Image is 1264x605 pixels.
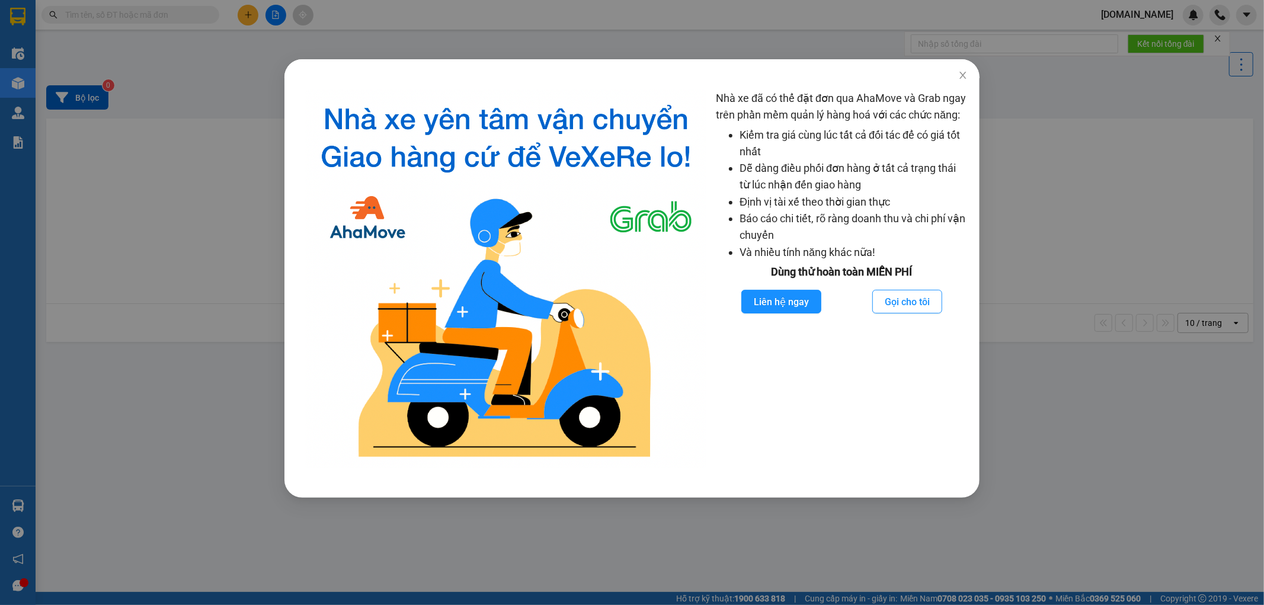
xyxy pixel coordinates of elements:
[741,290,821,313] button: Liên hệ ngay
[740,194,968,210] li: Định vị tài xế theo thời gian thực
[740,244,968,261] li: Và nhiều tính năng khác nữa!
[958,71,968,80] span: close
[754,295,809,309] span: Liên hệ ngay
[740,210,968,244] li: Báo cáo chi tiết, rõ ràng doanh thu và chi phí vận chuyển
[885,295,930,309] span: Gọi cho tôi
[872,290,942,313] button: Gọi cho tôi
[716,264,968,280] div: Dùng thử hoàn toàn MIỄN PHÍ
[740,160,968,194] li: Dễ dàng điều phối đơn hàng ở tất cả trạng thái từ lúc nhận đến giao hàng
[306,90,706,468] img: logo
[716,90,968,468] div: Nhà xe đã có thể đặt đơn qua AhaMove và Grab ngay trên phần mềm quản lý hàng hoá với các chức năng:
[946,59,980,92] button: Close
[740,127,968,161] li: Kiểm tra giá cùng lúc tất cả đối tác để có giá tốt nhất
